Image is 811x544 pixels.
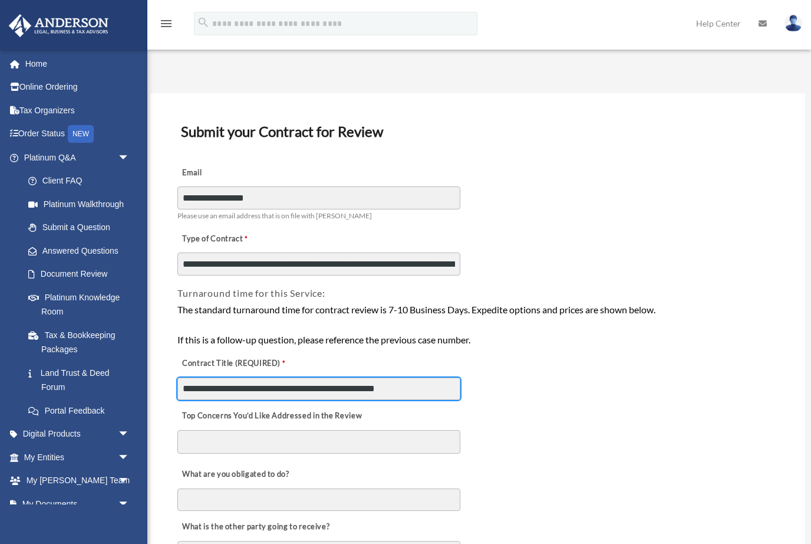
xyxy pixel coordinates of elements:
[17,239,147,263] a: Answered Questions
[177,408,365,425] label: Top Concerns You’d Like Addressed in the Review
[17,399,147,422] a: Portal Feedback
[8,122,147,146] a: Order StatusNEW
[8,492,147,516] a: My Documentsarrow_drop_down
[177,231,295,247] label: Type of Contract
[17,286,147,323] a: Platinum Knowledge Room
[8,469,147,493] a: My [PERSON_NAME] Teamarrow_drop_down
[784,15,802,32] img: User Pic
[118,422,141,447] span: arrow_drop_down
[17,192,147,216] a: Platinum Walkthrough
[5,14,112,37] img: Anderson Advisors Platinum Portal
[8,99,147,122] a: Tax Organizers
[17,169,147,193] a: Client FAQ
[197,16,210,29] i: search
[8,146,147,169] a: Platinum Q&Aarrow_drop_down
[177,287,325,299] span: Turnaround time for this Service:
[177,519,332,536] label: What is the other party going to receive?
[17,263,141,286] a: Document Review
[118,146,141,170] span: arrow_drop_down
[159,21,173,31] a: menu
[159,17,173,31] i: menu
[8,52,147,76] a: Home
[177,211,372,220] span: Please use an email address that is on file with [PERSON_NAME]
[17,361,147,399] a: Land Trust & Deed Forum
[177,466,295,483] label: What are you obligated to do?
[176,119,779,144] h3: Submit your Contract for Review
[8,422,147,446] a: Digital Productsarrow_drop_down
[177,165,295,181] label: Email
[177,356,295,372] label: Contract Title (REQUIRED)
[8,76,147,99] a: Online Ordering
[17,323,147,361] a: Tax & Bookkeeping Packages
[17,216,147,240] a: Submit a Question
[8,445,147,469] a: My Entitiesarrow_drop_down
[118,469,141,493] span: arrow_drop_down
[177,302,777,348] div: The standard turnaround time for contract review is 7-10 Business Days. Expedite options and pric...
[68,125,94,143] div: NEW
[118,492,141,516] span: arrow_drop_down
[118,445,141,470] span: arrow_drop_down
